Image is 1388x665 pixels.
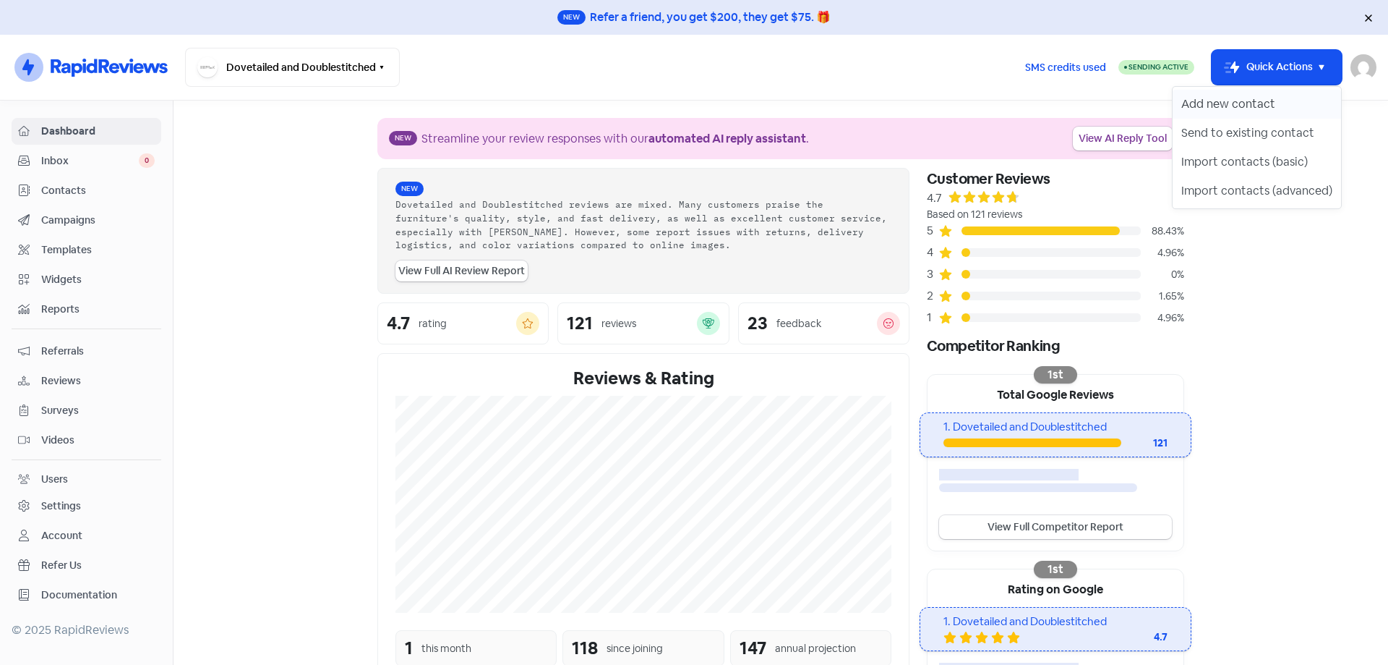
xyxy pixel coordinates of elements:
[927,207,1184,222] div: Based on 121 reviews
[12,522,161,549] a: Account
[12,207,161,234] a: Campaigns
[41,242,155,258] span: Templates
[775,641,856,656] div: annual projection
[185,48,400,87] button: Dovetailed and Doublestitched
[557,302,729,344] a: 121reviews
[1034,366,1077,384] div: 1st
[1350,54,1376,80] img: User
[1110,630,1168,645] div: 4.7
[41,433,155,448] span: Videos
[1141,289,1184,304] div: 1.65%
[1141,245,1184,261] div: 4.96%
[1118,59,1194,76] a: Sending Active
[927,309,938,326] div: 1
[738,302,909,344] a: 23feedback
[927,266,938,283] div: 3
[567,315,593,332] div: 121
[405,635,413,661] div: 1
[12,582,161,609] a: Documentation
[572,635,598,661] div: 118
[12,622,161,639] div: © 2025 RapidReviews
[1025,60,1106,75] span: SMS credits used
[12,427,161,454] a: Videos
[1121,436,1168,451] div: 121
[12,552,161,579] a: Refer Us
[1212,50,1342,85] button: Quick Actions
[12,493,161,520] a: Settings
[1034,561,1077,578] div: 1st
[12,118,161,145] a: Dashboard
[928,375,1183,412] div: Total Google Reviews
[389,131,417,145] span: New
[12,177,161,204] a: Contacts
[1141,224,1184,239] div: 88.43%
[395,198,891,252] div: Dovetailed and Doublestitched reviews are mixed. Many customers praise the furniture's quality, s...
[41,499,81,514] div: Settings
[419,316,447,331] div: rating
[12,368,161,394] a: Reviews
[41,153,139,169] span: Inbox
[12,266,161,293] a: Widgets
[12,338,161,365] a: Referrals
[421,130,809,148] div: Streamline your review responses with our .
[648,131,806,146] b: automated AI reply assistant
[943,419,1167,436] div: 1. Dovetailed and Doublestitched
[12,466,161,493] a: Users
[1141,310,1184,326] div: 4.96%
[41,344,155,359] span: Referrals
[12,237,161,263] a: Templates
[41,272,155,287] span: Widgets
[927,222,938,240] div: 5
[1173,148,1341,177] button: Import contacts (basic)
[41,124,155,139] span: Dashboard
[927,287,938,305] div: 2
[747,315,768,332] div: 23
[12,397,161,424] a: Surveys
[607,641,663,656] div: since joining
[41,302,155,317] span: Reports
[41,472,68,487] div: Users
[1013,59,1118,74] a: SMS credits used
[943,614,1167,630] div: 1. Dovetailed and Doublestitched
[387,315,410,332] div: 4.7
[1073,127,1173,151] a: View AI Reply Tool
[1173,177,1341,206] button: Import contacts (advanced)
[590,9,831,26] div: Refer a friend, you get $200, they get $75. 🎁
[1173,90,1341,119] button: Add new contact
[377,302,549,344] a: 4.7rating
[41,528,82,543] div: Account
[776,316,821,331] div: feedback
[1128,62,1188,72] span: Sending Active
[927,335,1184,357] div: Competitor Ranking
[395,261,528,281] a: View Full AI Review Report
[41,213,155,228] span: Campaigns
[41,588,155,603] span: Documentation
[41,403,155,418] span: Surveys
[41,558,155,573] span: Refer Us
[12,148,161,174] a: Inbox 0
[139,153,155,168] span: 0
[41,373,155,389] span: Reviews
[601,316,636,331] div: reviews
[41,183,155,198] span: Contacts
[928,569,1183,607] div: Rating on Google
[421,641,471,656] div: this month
[927,190,942,207] div: 4.7
[395,182,424,196] span: New
[927,168,1184,190] div: Customer Reviews
[12,296,161,323] a: Reports
[395,365,891,391] div: Reviews & Rating
[557,10,586,25] span: New
[740,635,766,661] div: 147
[1173,119,1341,148] button: Send to existing contact
[939,515,1172,539] a: View Full Competitor Report
[1141,267,1184,282] div: 0%
[927,244,938,261] div: 4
